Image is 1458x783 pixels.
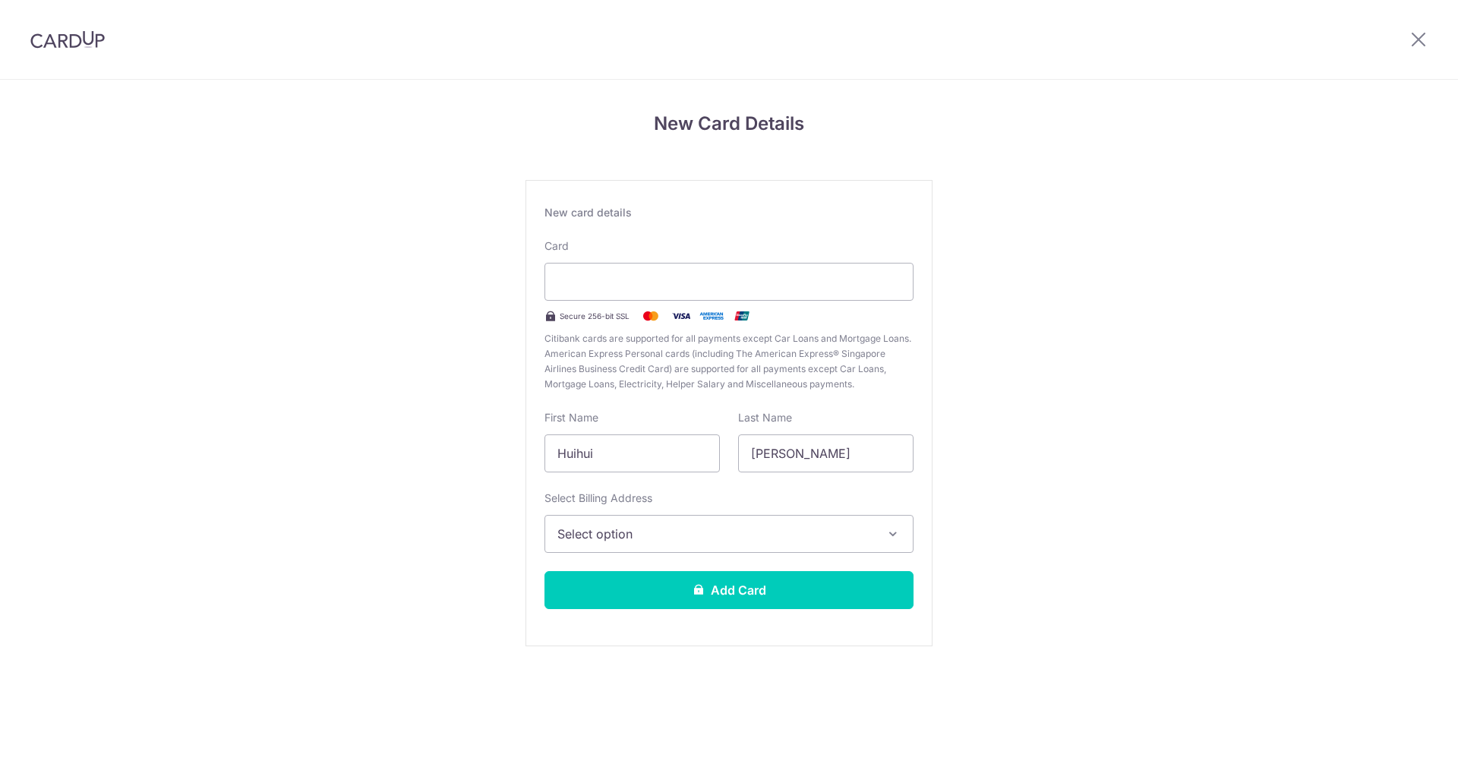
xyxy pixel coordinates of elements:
[557,273,901,291] iframe: Secure card payment input frame
[727,307,757,325] img: .alt.unionpay
[738,434,914,472] input: Cardholder Last Name
[544,205,914,220] div: New card details
[30,30,105,49] img: CardUp
[1361,737,1443,775] iframe: Opens a widget where you can find more information
[544,238,569,254] label: Card
[557,525,873,543] span: Select option
[544,331,914,392] span: Citibank cards are supported for all payments except Car Loans and Mortgage Loans. American Expre...
[636,307,666,325] img: Mastercard
[525,110,933,137] h4: New Card Details
[738,410,792,425] label: Last Name
[544,491,652,506] label: Select Billing Address
[544,515,914,553] button: Select option
[560,310,630,322] span: Secure 256-bit SSL
[544,571,914,609] button: Add Card
[544,434,720,472] input: Cardholder First Name
[666,307,696,325] img: Visa
[544,410,598,425] label: First Name
[696,307,727,325] img: .alt.amex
